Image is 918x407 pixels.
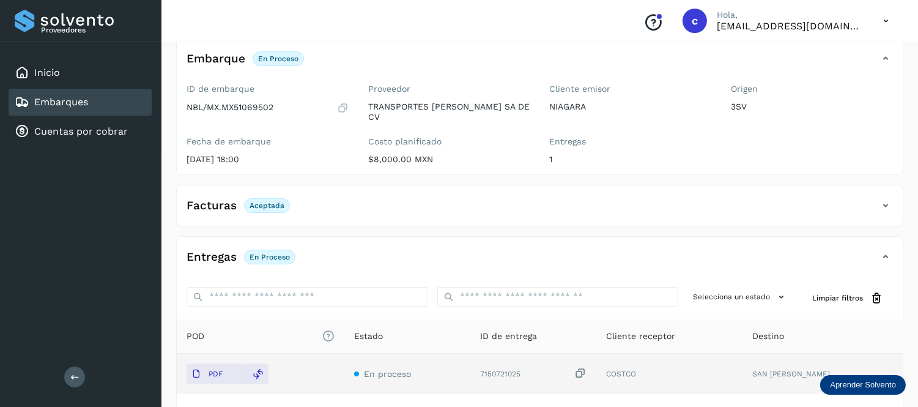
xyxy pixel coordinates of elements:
[820,375,906,395] div: Aprender Solvento
[368,154,530,165] p: $8,000.00 MXN
[209,370,223,378] p: PDF
[830,380,896,390] p: Aprender Solvento
[258,54,298,63] p: En proceso
[368,136,530,147] label: Costo planificado
[550,102,712,112] p: NIAGARA
[606,330,675,343] span: Cliente receptor
[187,154,349,165] p: [DATE] 18:00
[480,330,537,343] span: ID de entrega
[187,250,237,264] h4: Entregas
[731,84,893,94] label: Origen
[41,26,147,34] p: Proveedores
[688,287,793,307] button: Selecciona un estado
[187,199,237,213] h4: Facturas
[742,354,903,394] td: SAN [PERSON_NAME]
[187,364,248,384] button: PDF
[177,48,903,79] div: EmbarqueEn proceso
[187,84,349,94] label: ID de embarque
[550,136,712,147] label: Entregas
[812,293,863,304] span: Limpiar filtros
[9,89,152,116] div: Embarques
[187,52,245,66] h4: Embarque
[34,125,128,137] a: Cuentas por cobrar
[354,330,383,343] span: Estado
[250,201,284,210] p: Aceptada
[187,330,335,343] span: POD
[480,367,587,380] div: 7150721025
[364,369,411,379] span: En proceso
[550,154,712,165] p: 1
[250,253,290,261] p: En proceso
[177,195,903,226] div: FacturasAceptada
[550,84,712,94] label: Cliente emisor
[34,67,60,78] a: Inicio
[177,247,903,277] div: EntregasEn proceso
[752,330,784,343] span: Destino
[596,354,742,394] td: COSTCO
[187,136,349,147] label: Fecha de embarque
[368,102,530,122] p: TRANSPORTES [PERSON_NAME] SA DE CV
[9,59,152,86] div: Inicio
[368,84,530,94] label: Proveedor
[187,102,273,113] p: NBL/MX.MX51069502
[717,10,864,20] p: Hola,
[802,287,893,310] button: Limpiar filtros
[9,118,152,145] div: Cuentas por cobrar
[717,20,864,32] p: cobranza@tms.com.mx
[248,364,268,384] div: Reemplazar POD
[34,96,88,108] a: Embarques
[731,102,893,112] p: 3SV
